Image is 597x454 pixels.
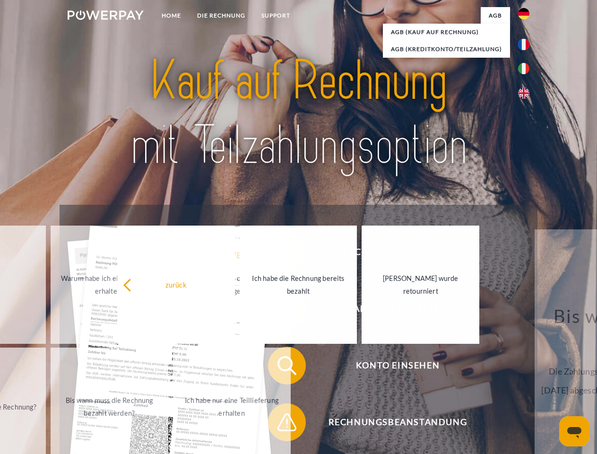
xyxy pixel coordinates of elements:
[268,347,514,384] button: Konto einsehen
[253,7,298,24] a: SUPPORT
[367,272,474,297] div: [PERSON_NAME] wurde retourniert
[518,39,529,50] img: fr
[481,7,510,24] a: agb
[154,7,189,24] a: Home
[282,403,513,441] span: Rechnungsbeanstandung
[56,394,163,419] div: Bis wann muss die Rechnung bezahlt werden?
[383,41,510,58] a: AGB (Kreditkonto/Teilzahlung)
[179,394,285,419] div: Ich habe nur eine Teillieferung erhalten
[518,8,529,19] img: de
[282,347,513,384] span: Konto einsehen
[518,87,529,99] img: en
[68,10,144,20] img: logo-powerpay-white.svg
[90,45,507,181] img: title-powerpay_de.svg
[123,278,229,291] div: zurück
[245,272,352,297] div: Ich habe die Rechnung bereits bezahlt
[189,7,253,24] a: DIE RECHNUNG
[268,403,514,441] button: Rechnungsbeanstandung
[518,63,529,74] img: it
[383,24,510,41] a: AGB (Kauf auf Rechnung)
[56,272,163,297] div: Warum habe ich eine Rechnung erhalten?
[559,416,589,446] iframe: Schaltfläche zum Öffnen des Messaging-Fensters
